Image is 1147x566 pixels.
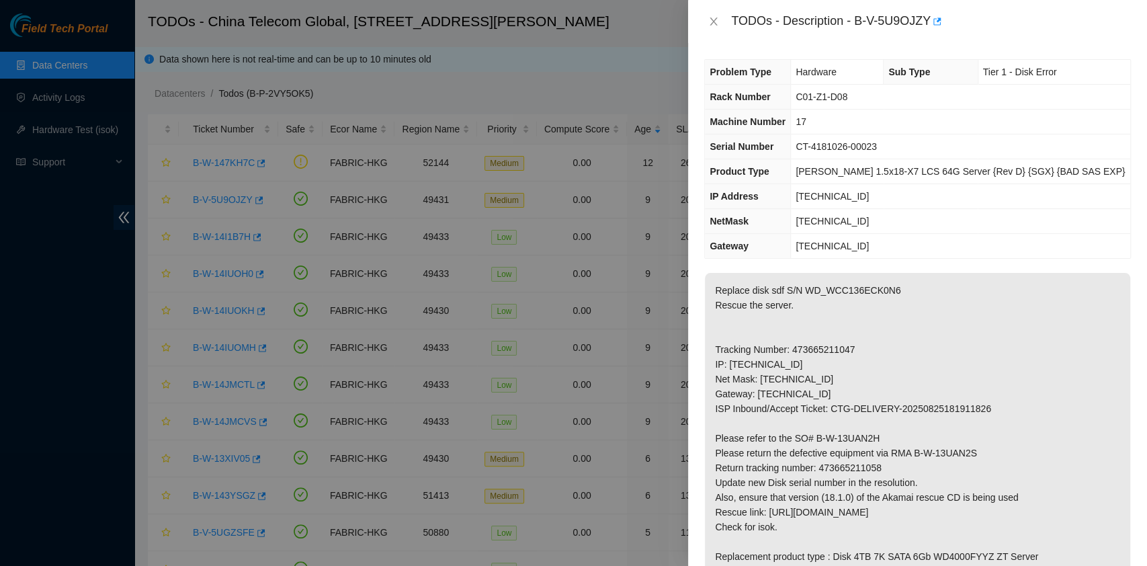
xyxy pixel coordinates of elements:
span: Hardware [796,67,837,77]
span: Problem Type [710,67,771,77]
span: Machine Number [710,116,785,127]
span: Tier 1 - Disk Error [983,67,1057,77]
span: [TECHNICAL_ID] [796,216,869,227]
button: Close [704,15,723,28]
span: [PERSON_NAME] 1.5x18-X7 LCS 64G Server {Rev D} {SGX} {BAD SAS EXP} [796,166,1125,177]
span: C01-Z1-D08 [796,91,847,102]
span: NetMask [710,216,749,227]
span: [TECHNICAL_ID] [796,191,869,202]
div: TODOs - Description - B-V-5U9OJZY [731,11,1131,32]
span: Gateway [710,241,749,251]
span: 17 [796,116,806,127]
span: Product Type [710,166,769,177]
span: Sub Type [888,67,930,77]
span: IP Address [710,191,758,202]
span: Serial Number [710,141,773,152]
span: [TECHNICAL_ID] [796,241,869,251]
span: close [708,16,719,27]
span: CT-4181026-00023 [796,141,877,152]
span: Rack Number [710,91,770,102]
